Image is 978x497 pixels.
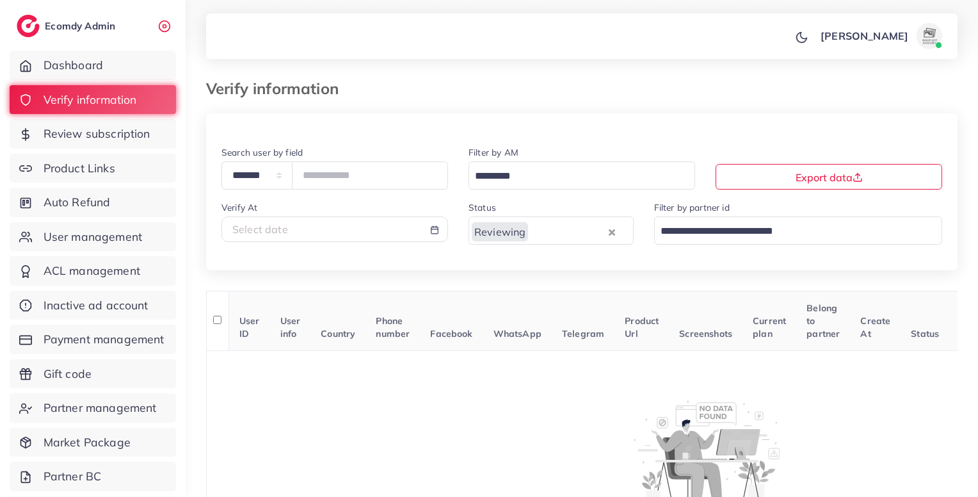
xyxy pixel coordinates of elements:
[44,400,157,416] span: Partner management
[562,328,604,339] span: Telegram
[10,462,176,491] a: Partner BC
[10,51,176,80] a: Dashboard
[17,15,118,37] a: logoEcomdy Admin
[10,393,176,423] a: Partner management
[44,160,115,177] span: Product Links
[239,315,260,339] span: User ID
[44,263,140,279] span: ACL management
[796,171,863,184] span: Export data
[45,20,118,32] h2: Ecomdy Admin
[753,315,786,339] span: Current plan
[44,468,102,485] span: Partner BC
[654,216,943,244] div: Search for option
[10,222,176,252] a: User management
[10,154,176,183] a: Product Links
[44,331,164,348] span: Payment management
[10,291,176,320] a: Inactive ad account
[860,315,890,339] span: Create At
[470,167,678,186] input: Search for option
[472,222,528,241] span: Reviewing
[321,328,355,339] span: Country
[10,85,176,115] a: Verify information
[806,302,840,340] span: Belong to partner
[10,188,176,217] a: Auto Refund
[911,328,939,339] span: Status
[430,328,472,339] span: Facebook
[17,15,40,37] img: logo
[44,194,111,211] span: Auto Refund
[821,28,908,44] p: [PERSON_NAME]
[44,229,142,245] span: User management
[10,119,176,149] a: Review subscription
[10,325,176,354] a: Payment management
[206,79,349,98] h3: Verify information
[656,222,926,241] input: Search for option
[44,366,92,382] span: Gift code
[44,92,137,108] span: Verify information
[469,201,496,214] label: Status
[221,201,257,214] label: Verify At
[44,297,148,314] span: Inactive ad account
[469,216,634,244] div: Search for option
[469,161,695,189] div: Search for option
[44,434,131,451] span: Market Package
[679,328,732,339] span: Screenshots
[221,146,303,159] label: Search user by field
[44,57,103,74] span: Dashboard
[10,428,176,457] a: Market Package
[529,222,605,241] input: Search for option
[10,256,176,286] a: ACL management
[376,315,410,339] span: Phone number
[654,201,730,214] label: Filter by partner id
[917,23,942,49] img: avatar
[625,315,659,339] span: Product Url
[716,164,942,190] button: Export data
[814,23,947,49] a: [PERSON_NAME]avatar
[493,328,541,339] span: WhatsApp
[469,146,518,159] label: Filter by AM
[232,223,288,236] span: Select date
[609,224,615,239] button: Clear Selected
[10,359,176,389] a: Gift code
[44,126,150,142] span: Review subscription
[280,315,301,339] span: User info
